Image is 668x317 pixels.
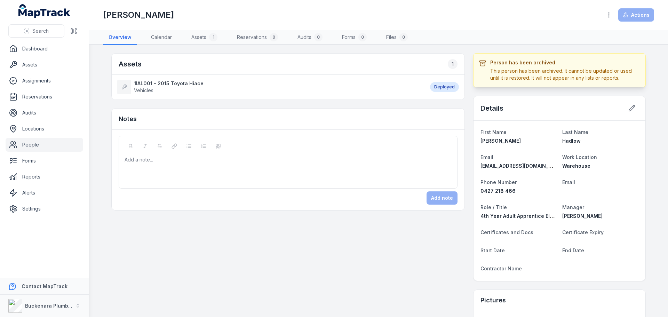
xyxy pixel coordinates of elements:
div: 0 [399,33,408,41]
span: Start Date [480,247,505,253]
div: This person has been archived. It cannot be updated or used until it is restored. It will not app... [490,68,640,81]
a: Assets1 [186,30,223,45]
span: Manager [562,204,584,210]
a: Locations [6,122,83,136]
div: 1 [448,59,458,69]
a: Forms [6,154,83,168]
a: Reservations [6,90,83,104]
div: Deployed [430,82,459,92]
h2: Assets [119,59,142,69]
span: 4th Year Adult Apprentice Electrician [480,213,572,219]
button: Search [8,24,64,38]
strong: Contact MapTrack [22,283,67,289]
span: Email [480,154,493,160]
a: Dashboard [6,42,83,56]
a: Alerts [6,186,83,200]
div: 0 [314,33,323,41]
span: [PERSON_NAME] [562,213,603,219]
strong: Buckenara Plumbing Gas & Electrical [25,303,117,309]
span: Email [562,179,575,185]
a: Calendar [145,30,177,45]
a: Files0 [381,30,413,45]
span: Vehicles [134,87,153,93]
span: Certificate Expiry [562,229,604,235]
a: Settings [6,202,83,216]
div: 0 [358,33,367,41]
a: Assets [6,58,83,72]
h3: Pictures [480,295,506,305]
a: MapTrack [18,4,71,18]
a: 1IAL001 - 2015 Toyota HiaceVehicles [117,80,423,94]
span: Warehouse [562,163,590,169]
span: First Name [480,129,507,135]
h2: Details [480,103,503,113]
span: [EMAIL_ADDRESS][DOMAIN_NAME] [480,163,564,169]
strong: 1IAL001 - 2015 Toyota Hiace [134,80,204,87]
div: 1 [209,33,217,41]
h3: Notes [119,114,137,124]
div: 0 [270,33,278,41]
span: Contractor Name [480,266,522,271]
span: Search [32,27,49,34]
h3: Person has been archived [490,59,640,66]
a: People [6,138,83,152]
a: Assignments [6,74,83,88]
a: Reports [6,170,83,184]
span: Work Location [562,154,597,160]
span: Hadlow [562,138,581,144]
span: 0427 218 466 [480,188,516,194]
a: Forms0 [336,30,372,45]
a: Audits [6,106,83,120]
span: Role / Title [480,204,507,210]
span: End Date [562,247,584,253]
span: Certificates and Docs [480,229,533,235]
span: [PERSON_NAME] [480,138,521,144]
a: Reservations0 [231,30,284,45]
h1: [PERSON_NAME] [103,9,174,21]
a: Overview [103,30,137,45]
span: Phone Number [480,179,517,185]
span: Last Name [562,129,588,135]
a: Audits0 [292,30,328,45]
